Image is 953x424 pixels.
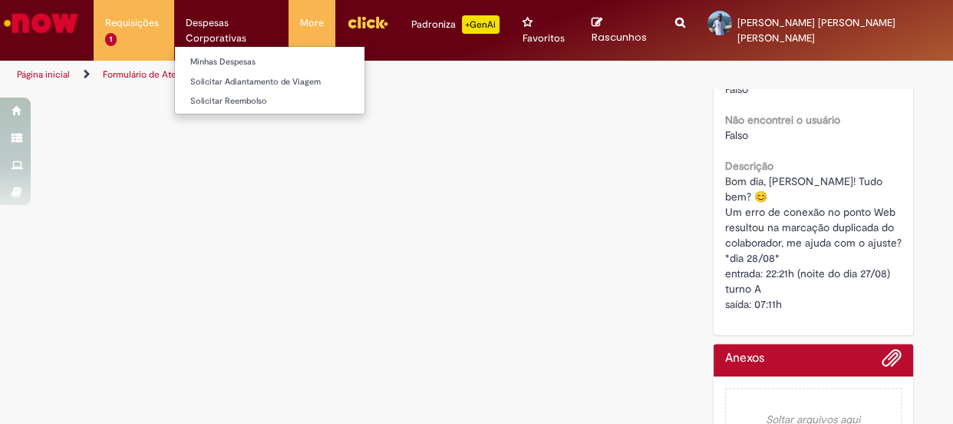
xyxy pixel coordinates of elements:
[2,8,81,38] img: ServiceNow
[462,15,500,34] p: +GenAi
[725,159,773,173] b: Descrição
[725,352,764,366] h2: Anexos
[725,82,748,96] span: Falso
[175,74,364,91] a: Solicitar Adiantamento de Viagem
[175,93,364,110] a: Solicitar Reembolso
[105,15,159,31] span: Requisições
[523,31,565,46] span: Favoritos
[725,113,840,127] b: Não encontrei o usuário
[411,15,500,34] div: Padroniza
[347,11,388,34] img: click_logo_yellow_360x200.png
[17,68,70,81] a: Página inicial
[592,16,652,45] a: Rascunhos
[12,61,624,89] ul: Trilhas de página
[186,15,277,46] span: Despesas Corporativas
[725,174,905,311] span: Bom dia, [PERSON_NAME]! Tudo bem? 😊 Um erro de conexão no ponto Web resultou na marcação duplicad...
[592,30,647,45] span: Rascunhos
[882,348,902,376] button: Adicionar anexos
[725,128,748,142] span: Falso
[175,54,364,71] a: Minhas Despesas
[300,15,324,31] span: More
[103,68,216,81] a: Formulário de Atendimento
[737,16,895,45] span: [PERSON_NAME] [PERSON_NAME] [PERSON_NAME]
[105,33,117,46] span: 1
[174,46,365,114] ul: Despesas Corporativas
